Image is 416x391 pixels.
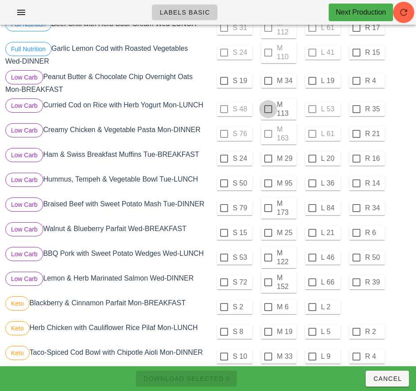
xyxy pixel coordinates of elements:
[233,253,251,262] label: S 53
[277,249,295,266] label: M 122
[4,121,208,146] div: Creamy Chicken & Vegetable Pasta Mon-DINNER
[11,297,24,310] span: Keto
[4,97,208,121] div: Curried Cod on Rice with Herb Yogurt Mon-LUNCH
[321,179,339,188] label: L 36
[4,40,208,68] div: Garlic Lemon Cod with Roasted Vegetables Wed-DINNER
[233,154,251,163] label: S 24
[11,322,24,335] span: Keto
[11,272,37,285] span: Low Carb
[365,154,383,163] label: R 16
[4,15,208,40] div: Beef Chili with Herb Sour Cream Wed-LUNCH
[277,154,295,163] label: M 29
[365,105,383,114] label: R 35
[233,179,251,188] label: S 50
[4,344,208,369] div: Taco-Spiced Cod Bowl with Chipotle Aioli Mon-DINNER
[11,223,37,236] span: Low Carb
[321,303,339,311] label: L 2
[233,352,251,361] label: S 10
[277,76,295,85] label: M 34
[4,146,208,171] div: Ham & Swiss Breakfast Muffins Tue-BREAKFAST
[321,228,339,237] label: L 21
[336,7,386,18] div: Next Production
[11,173,37,186] span: Low Carb
[277,327,295,336] label: M 19
[152,4,217,20] a: Labels Basic
[11,124,37,137] span: Low Carb
[4,245,208,270] div: BBQ Pork with Sweet Potato Wedges Wed-LUNCH
[11,42,46,56] span: Full Nutrition
[365,48,383,57] label: R 15
[321,278,339,287] label: L 66
[4,196,208,220] div: Braised Beef with Sweet Potato Mash Tue-DINNER
[277,100,295,118] label: M 113
[233,76,251,85] label: S 19
[365,253,383,262] label: R 50
[321,76,339,85] label: L 19
[365,76,383,85] label: R 4
[365,179,383,188] label: R 14
[277,352,295,361] label: M 33
[321,154,339,163] label: L 20
[277,228,295,237] label: M 25
[233,303,251,311] label: S 2
[321,253,339,262] label: L 46
[321,352,339,361] label: L 9
[4,295,208,319] div: Blackberry & Cinnamon Parfait Mon-BREAKFAST
[365,327,383,336] label: R 2
[4,220,208,245] div: Walnut & Blueberry Parfait Wed-BREAKFAST
[11,198,37,211] span: Low Carb
[11,346,24,360] span: Keto
[365,204,383,213] label: R 34
[365,129,383,138] label: R 21
[277,273,295,291] label: M 152
[4,270,208,295] div: Lemon & Herb Marinated Salmon Wed-DINNER
[11,71,37,84] span: Low Carb
[373,375,402,382] span: Cancel
[4,68,208,97] div: Peanut Butter & Chocolate Chip Overnight Oats Mon-BREAKFAST
[365,228,383,237] label: R 6
[321,327,339,336] label: L 5
[321,204,339,213] label: L 84
[365,278,383,287] label: R 39
[233,228,251,237] label: S 15
[11,148,37,162] span: Low Carb
[4,171,208,196] div: Hummus, Tempeh & Vegetable Bowl Tue-LUNCH
[4,319,208,344] div: Herb Chicken with Cauliflower Rice Pilaf Mon-LUNCH
[365,352,383,361] label: R 4
[11,247,37,261] span: Low Carb
[277,303,295,311] label: M 6
[233,327,251,336] label: S 8
[233,278,251,287] label: S 72
[159,9,210,16] span: Labels Basic
[277,199,295,217] label: M 173
[277,179,295,188] label: M 95
[233,204,251,213] label: S 79
[11,99,37,112] span: Low Carb
[366,371,409,387] button: Cancel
